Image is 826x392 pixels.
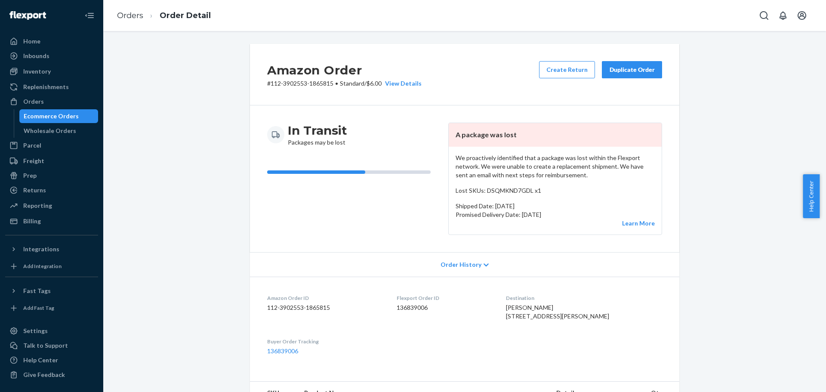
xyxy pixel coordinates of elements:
a: Parcel [5,139,98,152]
div: Fast Tags [23,287,51,295]
div: Freight [23,157,44,165]
p: We proactively identified that a package was lost within the Flexport network. We were unable to ... [456,154,655,179]
dt: Amazon Order ID [267,294,383,302]
button: View Details [382,79,422,88]
a: Orders [5,95,98,108]
button: Give Feedback [5,368,98,382]
button: Open Search Box [755,7,773,24]
dd: 112-3902553-1865815 [267,303,383,312]
p: Lost SKUs: DSQMKND7GDL x1 [456,186,655,195]
a: Inbounds [5,49,98,63]
button: Talk to Support [5,339,98,352]
button: Open account menu [793,7,811,24]
button: Duplicate Order [602,61,662,78]
div: Wholesale Orders [24,127,76,135]
header: A package was lost [449,123,662,147]
span: [PERSON_NAME] [STREET_ADDRESS][PERSON_NAME] [506,304,609,320]
p: Shipped Date: [DATE] [456,202,655,210]
dt: Flexport Order ID [397,294,492,302]
a: Add Fast Tag [5,301,98,315]
div: Orders [23,97,44,106]
iframe: Opens a widget where you can chat to one of our agents [771,366,817,388]
div: Packages may be lost [288,123,347,147]
a: Help Center [5,353,98,367]
a: Orders [117,11,143,20]
a: Replenishments [5,80,98,94]
a: Settings [5,324,98,338]
a: Wholesale Orders [19,124,99,138]
div: Give Feedback [23,370,65,379]
dd: 136839006 [397,303,492,312]
div: Home [23,37,40,46]
button: Close Navigation [81,7,98,24]
a: Inventory [5,65,98,78]
ol: breadcrumbs [110,3,218,28]
div: Parcel [23,141,41,150]
span: Standard [340,80,364,87]
div: Integrations [23,245,59,253]
div: Help Center [23,356,58,364]
a: Prep [5,169,98,182]
span: • [335,80,338,87]
p: # 112-3902553-1865815 / $6.00 [267,79,422,88]
a: Reporting [5,199,98,213]
div: Settings [23,327,48,335]
a: Ecommerce Orders [19,109,99,123]
p: Promised Delivery Date: [DATE] [456,210,655,219]
div: Prep [23,171,37,180]
button: Open notifications [774,7,792,24]
h3: In Transit [288,123,347,138]
span: Order History [441,260,481,269]
a: Returns [5,183,98,197]
div: Reporting [23,201,52,210]
a: Add Integration [5,259,98,273]
div: Inbounds [23,52,49,60]
div: Duplicate Order [609,65,655,74]
dt: Buyer Order Tracking [267,338,383,345]
div: Inventory [23,67,51,76]
button: Integrations [5,242,98,256]
div: Replenishments [23,83,69,91]
div: Returns [23,186,46,194]
button: Help Center [803,174,820,218]
a: Order Detail [160,11,211,20]
a: Freight [5,154,98,168]
button: Create Return [539,61,595,78]
div: Ecommerce Orders [24,112,79,120]
h2: Amazon Order [267,61,422,79]
img: Flexport logo [9,11,46,20]
div: Add Fast Tag [23,304,54,312]
div: Add Integration [23,262,62,270]
a: Billing [5,214,98,228]
div: Billing [23,217,41,225]
a: 136839006 [267,347,298,355]
a: Learn More [622,219,655,227]
dt: Destination [506,294,662,302]
div: Talk to Support [23,341,68,350]
a: Home [5,34,98,48]
button: Fast Tags [5,284,98,298]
